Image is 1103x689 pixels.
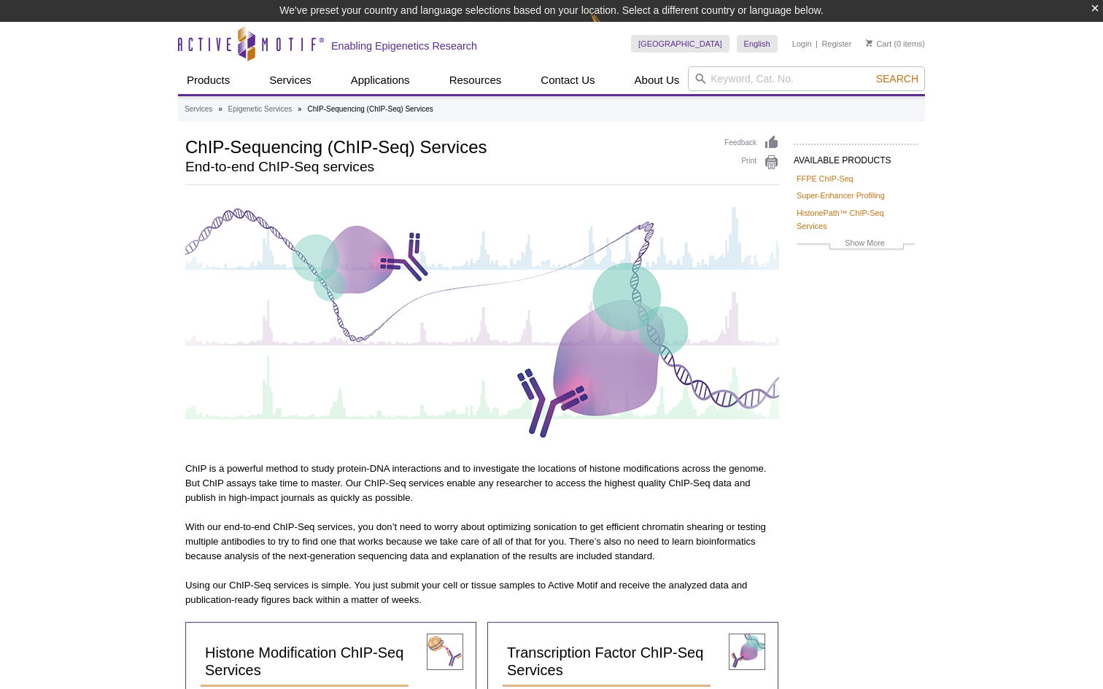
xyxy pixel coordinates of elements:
[797,189,885,202] a: Super-Enhancer Profiling
[178,66,239,94] a: Products
[724,155,779,171] a: Print
[688,66,925,91] input: Keyword, Cat. No.
[205,645,403,678] span: Histone Modification ChIP-Seq Services
[876,73,918,85] span: Search
[794,144,918,170] h2: AVAILABLE PRODUCTS
[626,66,689,94] a: About Us
[797,206,915,233] a: HistonePath™ ChIP-Seq Services
[427,634,463,670] img: histone modification ChIP-Seq
[503,637,711,687] a: Transcription Factor ChIP-Seq Services
[507,645,703,678] span: Transcription Factor ChIP-Seq Services
[342,66,419,94] a: Applications
[737,35,778,52] a: English
[792,39,812,49] a: Login
[866,39,872,47] img: Your Cart
[872,72,923,85] button: Search
[441,66,511,94] a: Resources
[185,462,779,505] p: ChIP is a powerful method to study protein-DNA interactions and to investigate the locations of h...
[185,160,710,174] h2: End-to-end ChIP-Seq services
[185,135,710,157] h1: ChIP-Sequencing (ChIP-Seq) Services
[866,35,925,52] li: (0 items)
[532,66,603,94] a: Contact Us
[797,172,853,185] a: FFPE ChIP-Seq
[298,105,302,113] li: »
[218,105,222,113] li: »
[185,103,212,116] a: Services
[307,105,433,113] li: ChIP-Sequencing (ChIP-Seq) Services
[631,35,729,52] a: [GEOGRAPHIC_DATA]
[228,103,292,116] a: Epigenetic Services
[260,66,320,94] a: Services
[185,578,779,607] p: Using our ChIP-Seq services is simple. You just submit your cell or tissue samples to Active Moti...
[185,520,779,564] p: With our end-to-end ChIP-Seq services, you don’t need to worry about optimizing sonication to get...
[729,634,765,670] img: transcription factor ChIP-Seq
[816,35,818,52] li: |
[201,637,409,687] a: Histone Modification ChIP-Seq Services
[185,200,779,443] img: ChIP-Seq Services
[724,135,779,151] a: Feedback
[866,39,891,49] a: Cart
[590,11,629,45] img: Change Here
[797,236,915,253] a: Show More
[821,39,851,49] a: Register
[331,39,477,52] h2: Enabling Epigenetics Research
